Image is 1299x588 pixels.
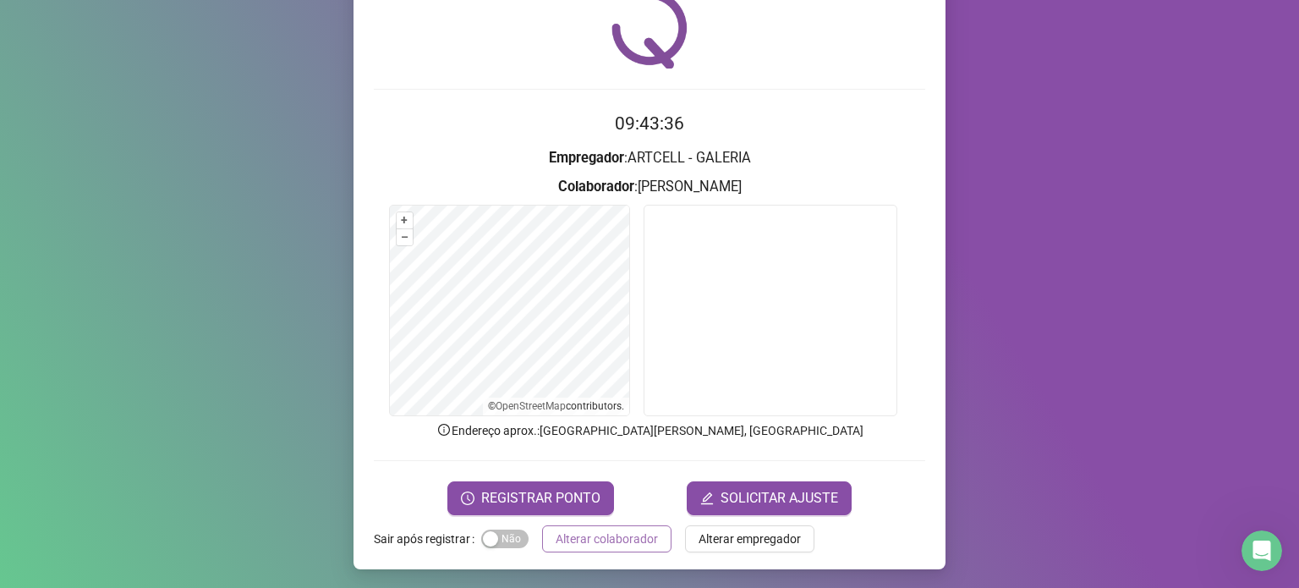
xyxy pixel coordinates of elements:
span: REGISTRAR PONTO [481,488,600,508]
label: Sair após registrar [374,525,481,552]
button: editSOLICITAR AJUSTE [687,481,852,515]
span: edit [700,492,714,505]
button: Alterar empregador [685,525,814,552]
span: SOLICITAR AJUSTE [721,488,838,508]
span: clock-circle [461,492,474,505]
strong: Colaborador [558,179,634,195]
span: Alterar empregador [699,530,801,548]
span: Alterar colaborador [556,530,658,548]
p: Endereço aprox. : [GEOGRAPHIC_DATA][PERSON_NAME], [GEOGRAPHIC_DATA] [374,421,925,440]
time: 09:43:36 [615,113,684,134]
li: © contributors. [488,400,624,412]
iframe: Intercom live chat [1241,530,1282,571]
strong: Empregador [549,150,624,166]
a: OpenStreetMap [496,400,566,412]
button: + [397,212,413,228]
h3: : [PERSON_NAME] [374,176,925,198]
h3: : ARTCELL - GALERIA [374,147,925,169]
span: info-circle [436,422,452,437]
button: Alterar colaborador [542,525,671,552]
button: – [397,229,413,245]
button: REGISTRAR PONTO [447,481,614,515]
